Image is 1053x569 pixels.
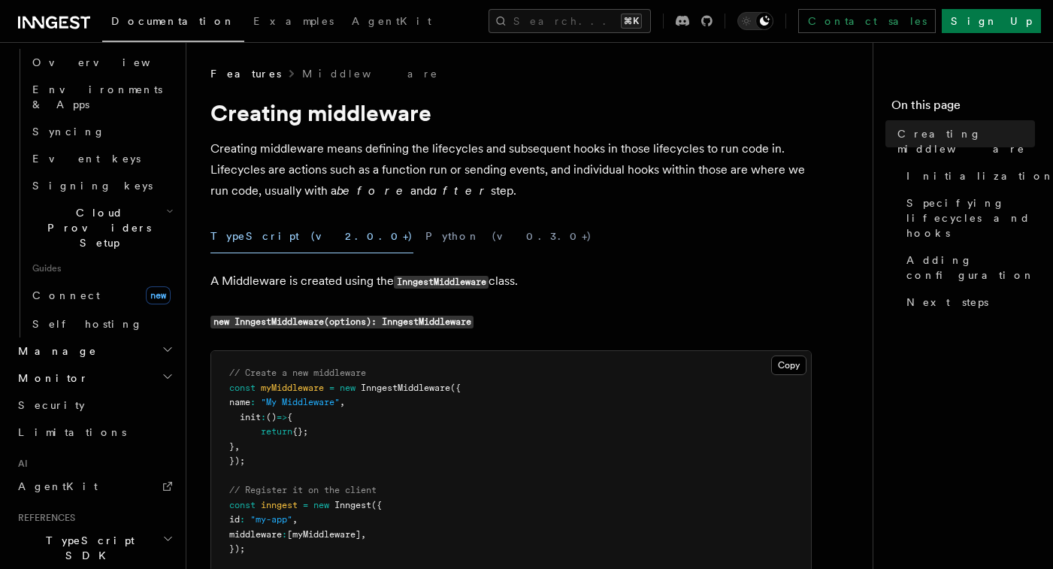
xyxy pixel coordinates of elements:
[371,500,382,510] span: ({
[26,118,177,145] a: Syncing
[266,412,277,422] span: ()
[32,318,143,330] span: Self hosting
[26,205,166,250] span: Cloud Providers Setup
[244,5,343,41] a: Examples
[229,441,235,452] span: }
[340,397,345,407] span: ,
[229,397,250,407] span: name
[102,5,244,42] a: Documentation
[906,295,988,310] span: Next steps
[337,183,410,198] em: before
[229,514,240,525] span: id
[798,9,936,33] a: Contact sales
[26,172,177,199] a: Signing keys
[900,289,1035,316] a: Next steps
[261,412,266,422] span: :
[12,527,177,569] button: TypeScript SDK
[250,397,256,407] span: :
[12,533,162,563] span: TypeScript SDK
[12,512,75,524] span: References
[261,397,340,407] span: "My Middleware"
[32,56,187,68] span: Overview
[18,480,98,492] span: AgentKit
[737,12,773,30] button: Toggle dark mode
[900,162,1035,189] a: Initialization
[32,153,141,165] span: Event keys
[292,514,298,525] span: ,
[210,316,474,328] code: new InngestMiddleware(options): InngestMiddleware
[12,344,97,359] span: Manage
[287,529,361,540] span: [myMiddleware]
[261,426,292,437] span: return
[210,138,812,201] p: Creating middleware means defining the lifecycles and subsequent hooks in those lifecycles to run...
[250,514,292,525] span: "my-app"
[489,9,651,33] button: Search...⌘K
[906,253,1035,283] span: Adding configuration
[12,49,177,337] div: Deployment
[240,412,261,422] span: init
[111,15,235,27] span: Documentation
[313,500,329,510] span: new
[26,280,177,310] a: Connectnew
[343,5,440,41] a: AgentKit
[229,368,366,378] span: // Create a new middleware
[18,399,85,411] span: Security
[900,247,1035,289] a: Adding configuration
[26,256,177,280] span: Guides
[229,456,245,466] span: });
[26,49,177,76] a: Overview
[32,83,162,110] span: Environments & Apps
[361,383,450,393] span: InngestMiddleware
[361,529,366,540] span: ,
[229,543,245,554] span: });
[329,383,334,393] span: =
[303,500,308,510] span: =
[12,337,177,365] button: Manage
[26,76,177,118] a: Environments & Apps
[906,195,1035,241] span: Specifying lifecycles and hooks
[900,189,1035,247] a: Specifying lifecycles and hooks
[771,356,806,375] button: Copy
[277,412,287,422] span: =>
[430,183,491,198] em: after
[292,426,308,437] span: {};
[261,500,298,510] span: inngest
[897,126,1035,156] span: Creating middleware
[18,426,126,438] span: Limitations
[287,412,292,422] span: {
[210,271,812,292] p: A Middleware is created using the class.
[942,9,1041,33] a: Sign Up
[891,96,1035,120] h4: On this page
[235,441,240,452] span: ,
[12,458,28,470] span: AI
[12,392,177,419] a: Security
[334,500,371,510] span: Inngest
[253,15,334,27] span: Examples
[352,15,431,27] span: AgentKit
[12,473,177,500] a: AgentKit
[12,371,89,386] span: Monitor
[229,485,377,495] span: // Register it on the client
[229,529,282,540] span: middleware
[26,310,177,337] a: Self hosting
[240,514,245,525] span: :
[32,289,100,301] span: Connect
[229,383,256,393] span: const
[261,383,324,393] span: myMiddleware
[26,145,177,172] a: Event keys
[26,199,177,256] button: Cloud Providers Setup
[302,66,439,81] a: Middleware
[12,419,177,446] a: Limitations
[146,286,171,304] span: new
[891,120,1035,162] a: Creating middleware
[394,276,489,289] code: InngestMiddleware
[340,383,356,393] span: new
[450,383,461,393] span: ({
[229,500,256,510] span: const
[282,529,287,540] span: :
[425,219,592,253] button: Python (v0.3.0+)
[32,126,105,138] span: Syncing
[210,66,281,81] span: Features
[210,99,812,126] h1: Creating middleware
[210,219,413,253] button: TypeScript (v2.0.0+)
